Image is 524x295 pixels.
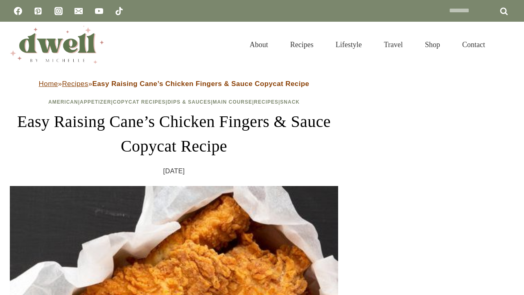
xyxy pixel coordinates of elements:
a: Recipes [279,30,325,59]
a: Travel [373,30,414,59]
a: American [48,99,78,105]
img: DWELL by michelle [10,26,104,64]
a: Pinterest [30,3,46,19]
a: Recipes [62,80,88,88]
a: Snack [280,99,300,105]
a: Main Course [213,99,252,105]
a: About [239,30,279,59]
a: Home [39,80,58,88]
a: TikTok [111,3,127,19]
nav: Primary Navigation [239,30,496,59]
h1: Easy Raising Cane’s Chicken Fingers & Sauce Copycat Recipe [10,109,338,159]
a: Dips & Sauces [167,99,211,105]
strong: Easy Raising Cane’s Chicken Fingers & Sauce Copycat Recipe [92,80,309,88]
button: View Search Form [500,38,514,52]
span: » » [39,80,309,88]
time: [DATE] [163,165,185,177]
span: | | | | | | [48,99,300,105]
a: Contact [451,30,496,59]
a: Facebook [10,3,26,19]
a: Lifestyle [325,30,373,59]
a: Instagram [50,3,67,19]
a: Recipes [254,99,278,105]
a: YouTube [91,3,107,19]
a: Email [70,3,87,19]
a: Copycat Recipes [113,99,166,105]
a: Shop [414,30,451,59]
a: Appetizer [80,99,111,105]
